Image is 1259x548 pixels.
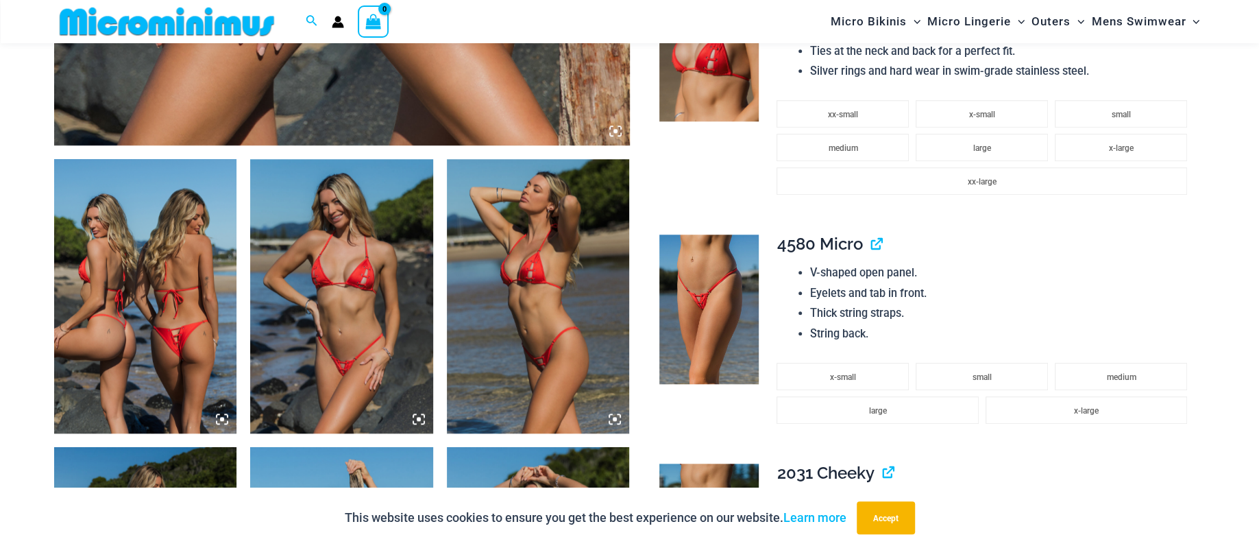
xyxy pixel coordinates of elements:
img: Link Tangello 4580 Micro [659,235,759,384]
a: Micro LingerieMenu ToggleMenu Toggle [924,4,1028,39]
li: Silver rings and hard wear in swim-grade stainless steel. [810,61,1194,82]
a: Search icon link [306,13,318,30]
li: x-small [777,363,909,390]
span: large [973,143,991,153]
span: Menu Toggle [1071,4,1084,39]
span: 4580 Micro [777,234,862,254]
span: xx-small [828,110,858,119]
li: medium [1055,363,1187,390]
span: x-small [830,372,856,382]
span: medium [1106,372,1136,382]
li: small [1055,100,1187,128]
img: MM SHOP LOGO FLAT [54,6,280,37]
img: Link Tangello 3070 Tri Top 2031 Cheeky [447,159,630,433]
li: small [916,363,1048,390]
li: xx-small [777,100,909,128]
span: small [1112,110,1131,119]
span: medium [828,143,857,153]
a: Micro BikinisMenu ToggleMenu Toggle [827,4,924,39]
a: Account icon link [332,16,344,28]
a: Learn more [783,510,846,525]
span: x-large [1109,143,1134,153]
li: large [916,134,1048,161]
li: x-large [1055,134,1187,161]
a: OutersMenu ToggleMenu Toggle [1028,4,1088,39]
span: Mens Swimwear [1091,4,1186,39]
a: View Shopping Cart, empty [358,5,389,37]
span: Outers [1031,4,1071,39]
img: Link Tangello 3070 Tri Top 4580 Micro [250,159,433,433]
span: Micro Lingerie [927,4,1011,39]
li: x-large [986,396,1187,424]
li: Thick string straps. [810,303,1194,324]
span: x-large [1074,406,1099,416]
span: Micro Bikinis [831,4,907,39]
button: Accept [857,501,915,534]
li: V-shaped open panel. [810,263,1194,283]
span: xx-large [968,177,997,187]
li: large [777,396,978,424]
span: 2031 Cheeky [777,463,874,483]
nav: Site Navigation [825,2,1206,41]
span: Menu Toggle [1011,4,1025,39]
li: Eyelets and tab in front. [810,283,1194,304]
a: Mens SwimwearMenu ToggleMenu Toggle [1088,4,1203,39]
p: This website uses cookies to ensure you get the best experience on our website. [345,508,846,528]
li: medium [777,134,909,161]
span: Menu Toggle [907,4,920,39]
li: Ties at the neck and back for a perfect fit. [810,41,1194,62]
span: small [973,372,992,382]
span: large [869,406,887,416]
li: xx-large [777,167,1187,195]
li: x-small [916,100,1048,128]
img: Link Tangello Bikini Tri Top Pack [54,159,237,433]
span: x-small [969,110,995,119]
span: Menu Toggle [1186,4,1199,39]
li: String back. [810,324,1194,344]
